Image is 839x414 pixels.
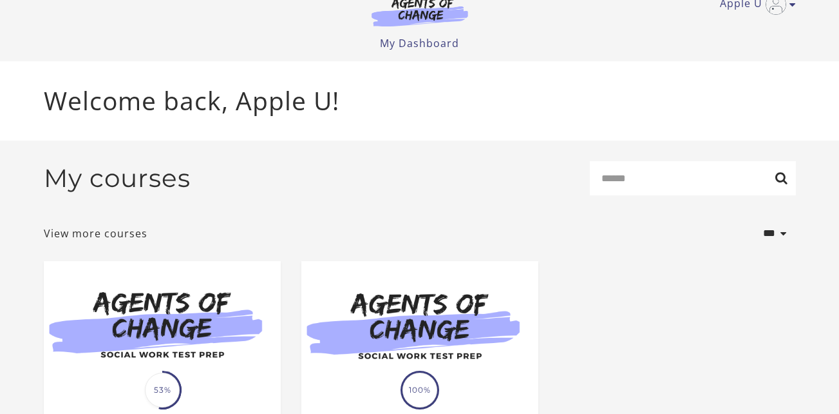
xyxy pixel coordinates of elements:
[44,226,147,241] a: View more courses
[380,36,459,50] a: My Dashboard
[44,82,796,120] p: Welcome back, Apple U!
[44,163,191,193] h2: My courses
[402,373,437,408] span: 100%
[145,373,180,408] span: 53%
